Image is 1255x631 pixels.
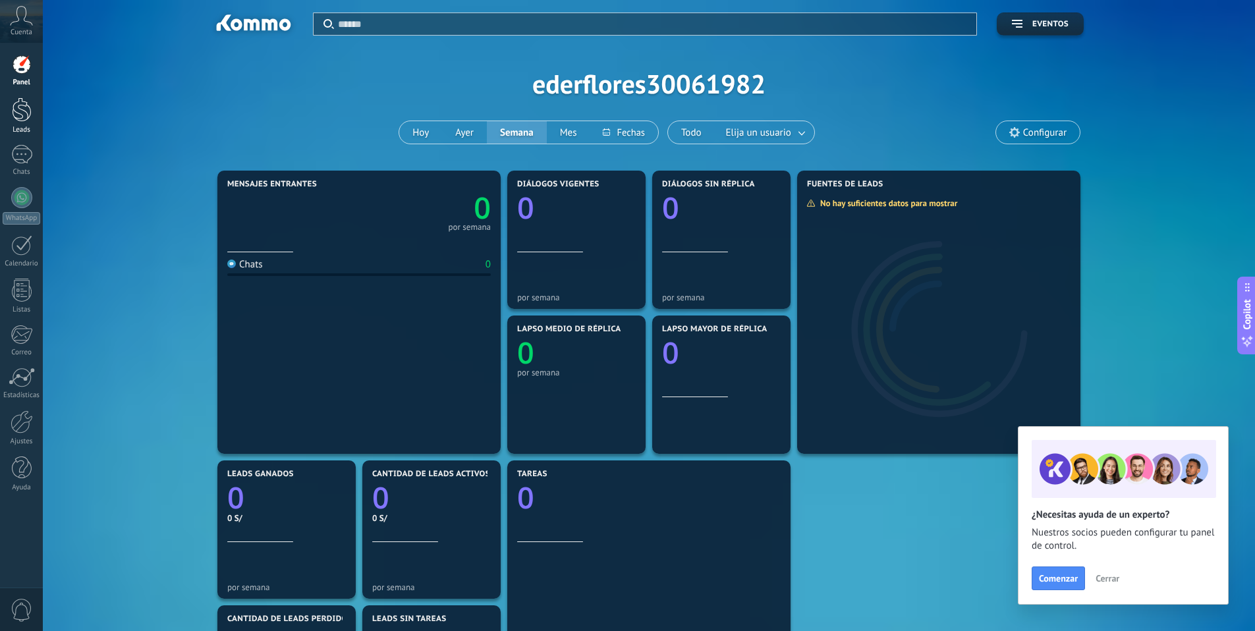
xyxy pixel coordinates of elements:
text: 0 [517,478,534,518]
div: por semana [227,582,346,592]
button: Hoy [399,121,442,144]
div: Panel [3,78,41,87]
span: Lapso mayor de réplica [662,325,767,334]
span: Diálogos vigentes [517,180,600,189]
text: 0 [372,478,389,518]
span: Mensajes entrantes [227,180,317,189]
text: 0 [662,188,679,228]
span: Fuentes de leads [807,180,883,189]
img: Chats [227,260,236,268]
span: Tareas [517,470,547,479]
span: Elija un usuario [723,124,794,142]
div: Chats [3,168,41,177]
text: 0 [517,188,534,228]
div: Estadísticas [3,391,41,400]
button: Elija un usuario [715,121,814,144]
div: Listas [3,306,41,314]
div: por semana [662,292,781,302]
div: Calendario [3,260,41,268]
span: Diálogos sin réplica [662,180,755,189]
button: Mes [547,121,590,144]
span: Leads sin tareas [372,615,446,624]
button: Ayer [442,121,487,144]
span: Cantidad de leads activos [372,470,490,479]
span: Lapso medio de réplica [517,325,621,334]
div: 0 S/ [372,512,491,524]
button: Semana [487,121,547,144]
div: por semana [517,368,636,377]
button: Cerrar [1090,568,1125,588]
div: Ayuda [3,483,41,492]
div: Correo [3,348,41,357]
text: 0 [517,333,534,373]
a: 0 [359,188,491,228]
button: Comenzar [1032,566,1085,590]
div: por semana [372,582,491,592]
span: Cantidad de leads perdidos [227,615,352,624]
span: Leads ganados [227,470,294,479]
div: por semana [517,292,636,302]
span: Cerrar [1096,574,1119,583]
button: Fechas [590,121,657,144]
span: Comenzar [1039,574,1078,583]
div: WhatsApp [3,212,40,225]
a: 0 [372,478,491,518]
a: 0 [517,478,781,518]
div: 0 [486,258,491,271]
span: Configurar [1023,127,1067,138]
text: 0 [227,478,244,518]
button: Todo [668,121,715,144]
text: 0 [662,333,679,373]
div: por semana [448,224,491,231]
div: 0 S/ [227,512,346,524]
text: 0 [474,188,491,228]
div: Leads [3,126,41,134]
h2: ¿Necesitas ayuda de un experto? [1032,508,1215,521]
div: Chats [227,258,263,271]
span: Cuenta [11,28,32,37]
span: Copilot [1241,300,1254,330]
span: Eventos [1032,20,1069,29]
button: Eventos [997,13,1084,36]
div: Ajustes [3,437,41,446]
div: No hay suficientes datos para mostrar [806,198,966,209]
span: Nuestros socios pueden configurar tu panel de control. [1032,526,1215,553]
a: 0 [227,478,346,518]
